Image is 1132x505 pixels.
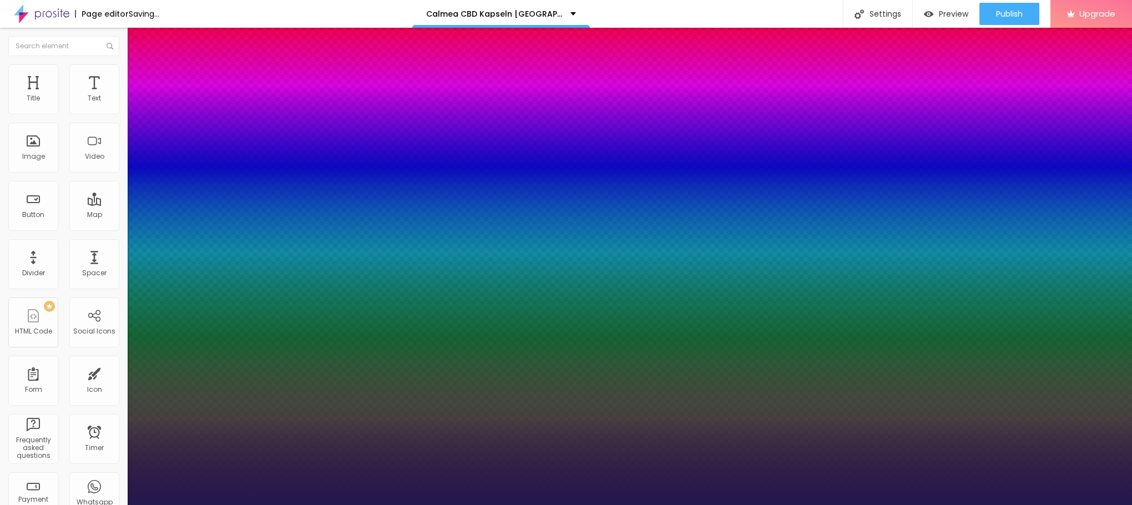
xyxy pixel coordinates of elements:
[87,211,102,219] div: Map
[25,386,42,393] div: Form
[88,94,101,102] div: Text
[996,9,1023,18] span: Publish
[11,436,55,460] div: Frequently asked questions
[82,269,107,277] div: Spacer
[85,444,104,452] div: Timer
[979,3,1039,25] button: Publish
[913,3,979,25] button: Preview
[1079,9,1115,18] span: Upgrade
[8,36,119,56] input: Search element
[22,153,45,160] div: Image
[129,10,159,18] div: Saving...
[15,327,52,335] div: HTML Code
[27,94,40,102] div: Title
[426,10,562,18] p: Calmea CBD Kapseln [GEOGRAPHIC_DATA]
[107,43,113,49] img: Icone
[85,153,104,160] div: Video
[924,9,933,19] img: view-1.svg
[87,386,102,393] div: Icon
[939,9,968,18] span: Preview
[855,9,864,19] img: Icone
[22,269,45,277] div: Divider
[22,211,44,219] div: Button
[75,10,129,18] div: Page editor
[73,327,115,335] div: Social Icons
